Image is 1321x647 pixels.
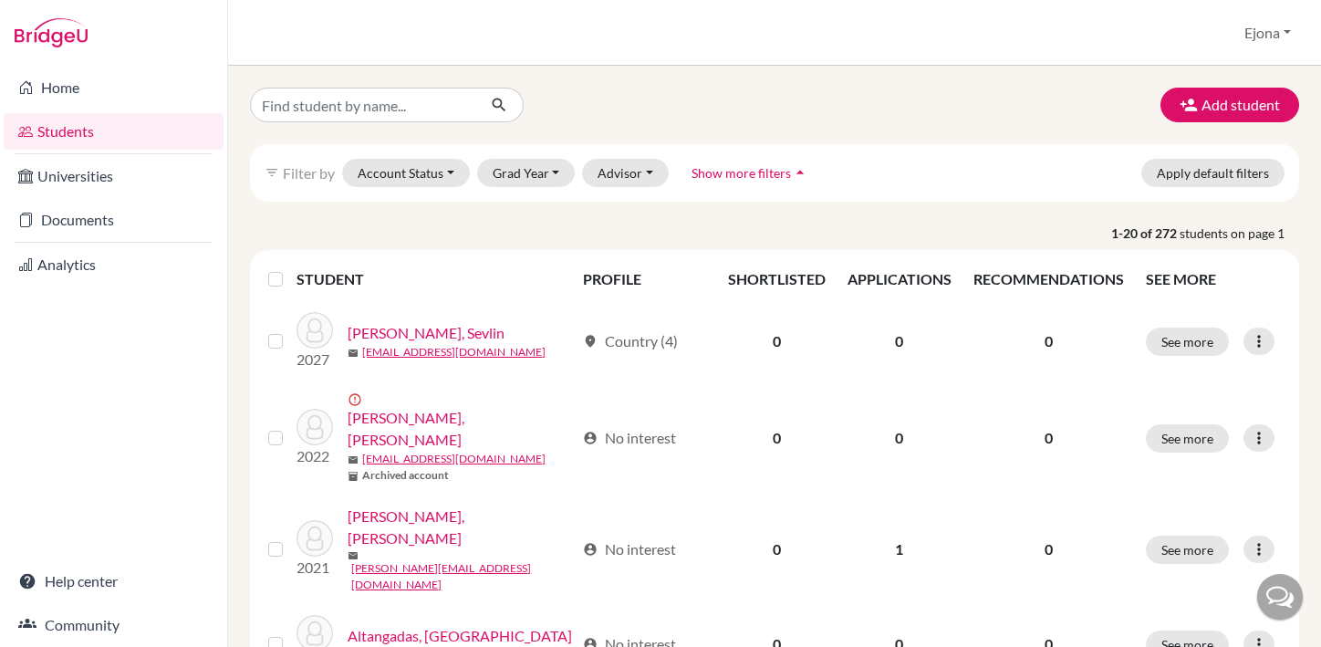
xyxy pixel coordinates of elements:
[362,467,449,484] b: Archived account
[265,165,279,180] i: filter_list
[1135,257,1292,301] th: SEE MORE
[296,445,333,467] p: 2022
[962,257,1135,301] th: RECOMMENDATIONS
[1146,424,1229,453] button: See more
[348,392,366,407] span: error_outline
[583,542,598,557] span: account_circle
[348,322,504,344] a: [PERSON_NAME], Sevlin
[1146,536,1229,564] button: See more
[837,301,962,381] td: 0
[4,563,224,600] a: Help center
[583,538,676,560] div: No interest
[296,312,333,349] img: Aanensen, Sevlin
[348,625,572,647] a: Altangadas, [GEOGRAPHIC_DATA]
[4,158,224,194] a: Universities
[1141,159,1285,187] button: Apply default filters
[676,159,825,187] button: Show more filtersarrow_drop_up
[1180,224,1299,243] span: students on page 1
[583,431,598,445] span: account_circle
[717,381,837,495] td: 0
[296,520,333,557] img: Alberto, Juan Carlos
[4,69,224,106] a: Home
[717,257,837,301] th: SHORTLISTED
[1146,328,1229,356] button: See more
[717,495,837,604] td: 0
[283,164,335,182] span: Filter by
[296,557,333,579] p: 2021
[342,159,470,187] button: Account Status
[1160,88,1299,122] button: Add student
[973,427,1124,449] p: 0
[4,113,224,150] a: Students
[4,607,224,643] a: Community
[692,165,791,181] span: Show more filters
[4,246,224,283] a: Analytics
[362,451,546,467] a: [EMAIL_ADDRESS][DOMAIN_NAME]
[973,538,1124,560] p: 0
[348,454,359,465] span: mail
[348,348,359,359] span: mail
[15,18,88,47] img: Bridge-U
[296,409,333,445] img: Achit, Dayan
[351,560,574,593] a: [PERSON_NAME][EMAIL_ADDRESS][DOMAIN_NAME]
[973,330,1124,352] p: 0
[250,88,476,122] input: Find student by name...
[717,301,837,381] td: 0
[348,550,359,561] span: mail
[348,471,359,482] span: inventory_2
[582,159,669,187] button: Advisor
[791,163,809,182] i: arrow_drop_up
[837,257,962,301] th: APPLICATIONS
[42,13,79,29] span: Help
[296,349,333,370] p: 2027
[572,257,717,301] th: PROFILE
[477,159,576,187] button: Grad Year
[348,506,574,549] a: [PERSON_NAME], [PERSON_NAME]
[4,202,224,238] a: Documents
[362,344,546,360] a: [EMAIL_ADDRESS][DOMAIN_NAME]
[348,407,574,451] a: [PERSON_NAME], [PERSON_NAME]
[296,257,571,301] th: STUDENT
[583,427,676,449] div: No interest
[1111,224,1180,243] strong: 1-20 of 272
[1236,16,1299,50] button: Ejona
[583,330,678,352] div: Country (4)
[837,381,962,495] td: 0
[837,495,962,604] td: 1
[583,334,598,349] span: location_on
